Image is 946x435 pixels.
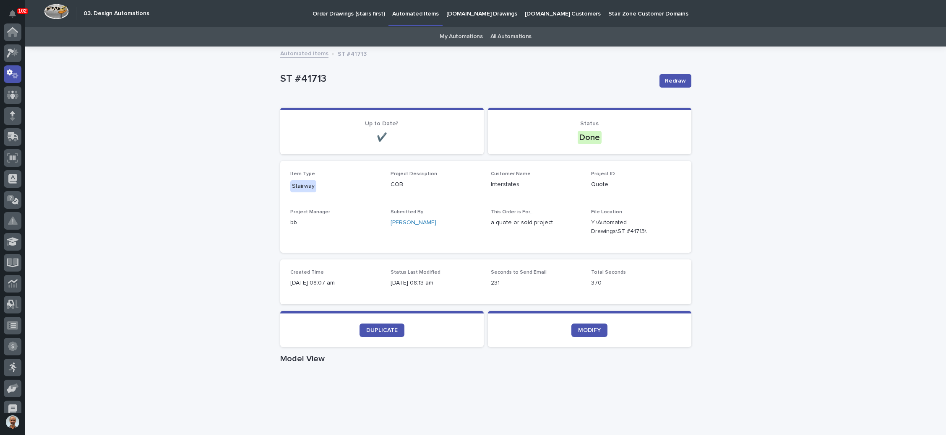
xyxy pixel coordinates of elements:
span: DUPLICATE [366,327,398,333]
div: Notifications102 [10,10,21,23]
a: MODIFY [571,324,607,337]
a: [PERSON_NAME] [391,218,436,227]
p: bb [290,218,380,227]
span: Customer Name [491,171,531,176]
span: MODIFY [578,327,601,333]
p: Quote [591,180,681,189]
a: Automated Items [280,48,328,58]
span: Created Time [290,270,324,275]
button: Notifications [4,5,21,23]
span: File Location [591,210,622,215]
p: [DATE] 08:13 am [391,279,481,287]
span: Status [580,121,599,127]
span: Total Seconds [591,270,626,275]
span: Redraw [665,77,686,85]
span: This Order is For... [491,210,534,215]
img: Workspace Logo [44,4,69,19]
a: My Automations [440,27,483,47]
span: Project Description [391,171,437,176]
p: ✔️ [290,132,474,142]
span: Item Type [290,171,315,176]
p: Interstates [491,180,581,189]
p: COB [391,180,481,189]
span: Seconds to Send Email [491,270,547,275]
a: DUPLICATE [360,324,404,337]
p: 231 [491,279,581,287]
div: Done [578,131,602,144]
span: Submitted By [391,210,423,215]
p: 102 [18,8,27,14]
span: Project ID [591,171,615,176]
p: 370 [591,279,681,287]
p: a quote or sold project [491,218,581,227]
p: [DATE] 08:07 am [290,279,380,287]
h1: Model View [280,354,691,364]
span: Project Manager [290,210,330,215]
h2: 03. Design Automations [83,10,149,17]
span: Status Last Modified [391,270,440,275]
button: Redraw [659,74,691,88]
p: ST #41713 [338,49,367,58]
: Y:\Automated Drawings\ST #41713\ [591,218,661,236]
span: Up to Date? [365,121,399,127]
p: ST #41713 [280,73,653,85]
button: users-avatar [4,413,21,431]
div: Stairway [290,180,316,192]
a: All Automations [490,27,532,47]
